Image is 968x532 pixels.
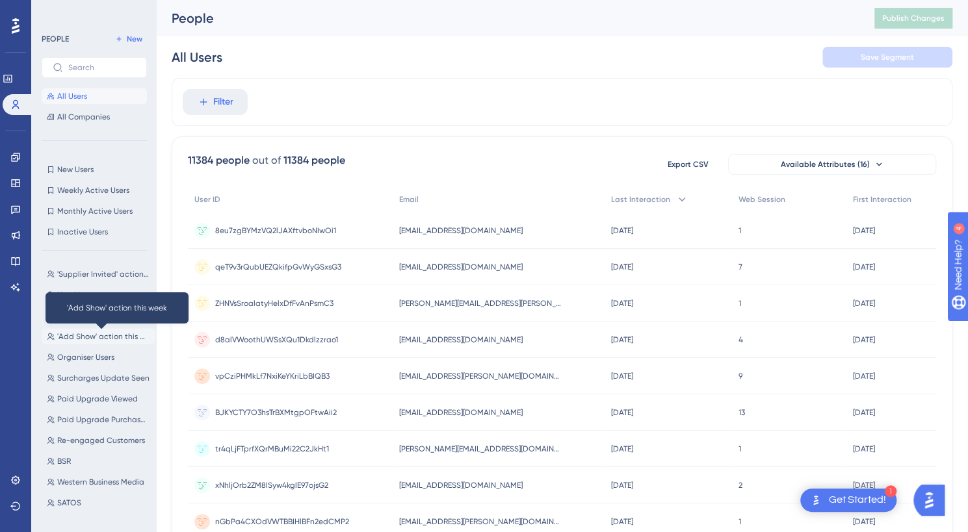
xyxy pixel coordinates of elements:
div: 11384 people [283,153,345,168]
span: [PERSON_NAME][EMAIL_ADDRESS][DOMAIN_NAME] [399,444,562,454]
time: [DATE] [853,335,875,344]
time: [DATE] [853,481,875,490]
span: New Users [57,290,94,300]
button: Paid Upgrade Viewed [42,391,155,407]
button: Save Segment [822,47,952,68]
span: All Companies [57,112,110,122]
span: Save Segment [861,52,914,62]
time: [DATE] [853,226,875,235]
span: 1 [739,444,741,454]
button: 'Add Show' action this week [42,329,155,344]
img: launcher-image-alternative-text [808,492,824,508]
time: [DATE] [611,517,633,526]
iframe: UserGuiding AI Assistant Launcher [913,481,952,520]
input: Search [68,63,136,72]
span: d8alVWoothUWSsXQu1Dkdlzzrao1 [215,335,338,345]
time: [DATE] [611,226,633,235]
button: All Users [42,88,147,104]
span: Export CSV [668,159,709,170]
span: Inactive Users [57,227,108,237]
button: New Users [42,162,147,177]
span: 13 [739,407,745,418]
time: [DATE] [611,408,633,417]
div: All Users [172,48,222,66]
span: Need Help? [31,3,81,19]
span: BSR [57,456,71,466]
button: Inactive Users [42,224,147,240]
time: [DATE] [611,444,633,453]
button: Surcharges Update Seen [42,370,155,386]
button: Available Attributes (16) [728,154,936,175]
time: [DATE] [853,372,875,381]
button: New Users [42,287,155,303]
span: [EMAIL_ADDRESS][PERSON_NAME][DOMAIN_NAME] [399,371,562,381]
span: New [127,34,142,44]
span: [EMAIL_ADDRESS][DOMAIN_NAME] [399,262,523,272]
div: 1 [885,485,896,497]
div: 4 [90,6,94,17]
button: Export CSV [655,154,720,175]
button: New [111,31,147,47]
button: Paid Upgrade Purchased [42,412,155,427]
div: Get Started! [829,493,886,507]
span: Last Interaction [611,194,670,205]
span: 4 [739,335,743,345]
time: [DATE] [611,335,633,344]
span: SATOS [57,498,81,508]
span: Web Session [739,194,785,205]
span: Western Business Media [57,477,144,487]
button: Publish Changes [874,8,952,29]
span: ZHNVsSroalatyHelxDfFvAnPsmC3 [215,298,334,309]
span: 9 [739,371,742,381]
span: Email [399,194,419,205]
span: qeT9v3rQubUEZQkifpGvWyGSxsG3 [215,262,341,272]
button: Western Business Media [42,474,155,490]
div: Open Get Started! checklist, remaining modules: 1 [800,488,896,512]
span: xNhIjOrb2ZM8ISyw4kglE97ojsG2 [215,480,328,490]
button: Weekly Active Users [42,183,147,198]
button: Filter [183,89,248,115]
span: [EMAIL_ADDRESS][DOMAIN_NAME] [399,480,523,490]
div: 11384 people [188,153,250,168]
div: PEOPLE [42,34,69,44]
span: BJKYCTY7O3hsTrBXMtgpOFtwAii2 [215,407,337,418]
time: [DATE] [611,299,633,308]
span: [EMAIL_ADDRESS][PERSON_NAME][DOMAIN_NAME] [399,516,562,527]
span: Weekly Active Users [57,185,129,196]
span: tr4qLjFTprfXQrMBuMi22C2JkHt1 [215,444,329,454]
time: [DATE] [853,517,875,526]
span: [EMAIL_ADDRESS][DOMAIN_NAME] [399,335,523,345]
span: vpCziPHMkLf7NxiKeYKriLbBIQB3 [215,371,330,381]
button: SATOS [42,495,155,511]
span: 'Add Show' action this week [57,331,150,342]
span: [EMAIL_ADDRESS][DOMAIN_NAME] [399,407,523,418]
span: Paid Upgrade Viewed [57,394,138,404]
span: Re-engaged Customers [57,435,145,446]
span: New Users [57,164,94,175]
time: [DATE] [853,299,875,308]
span: nGbPa4CXOdVWTBBIHlBFn2edCMP2 [215,516,349,527]
div: People [172,9,842,27]
span: [PERSON_NAME][EMAIL_ADDRESS][PERSON_NAME][DOMAIN_NAME] [399,298,562,309]
span: Monthly Active Users [57,206,133,216]
span: 2 [739,480,742,490]
span: 1 [739,298,741,309]
button: Re-engaged Customers [42,433,155,448]
button: All Companies [42,109,147,125]
span: Surcharges Update Seen [57,373,150,383]
span: 'Supplier Invited' action this week [57,269,150,279]
time: [DATE] [853,444,875,453]
time: [DATE] [853,408,875,417]
span: Paid Upgrade Purchased [57,414,150,425]
time: [DATE] [611,262,633,272]
button: Organiser Users [42,349,155,365]
button: BSR [42,453,155,469]
span: 1 [739,516,741,527]
span: User ID [194,194,220,205]
button: 'Supplier Invited' action this week [42,266,155,282]
span: Organiser Users [57,352,114,362]
span: [EMAIL_ADDRESS][DOMAIN_NAME] [399,225,523,236]
button: Monthly Active Users [42,203,147,219]
div: out of [252,153,281,168]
